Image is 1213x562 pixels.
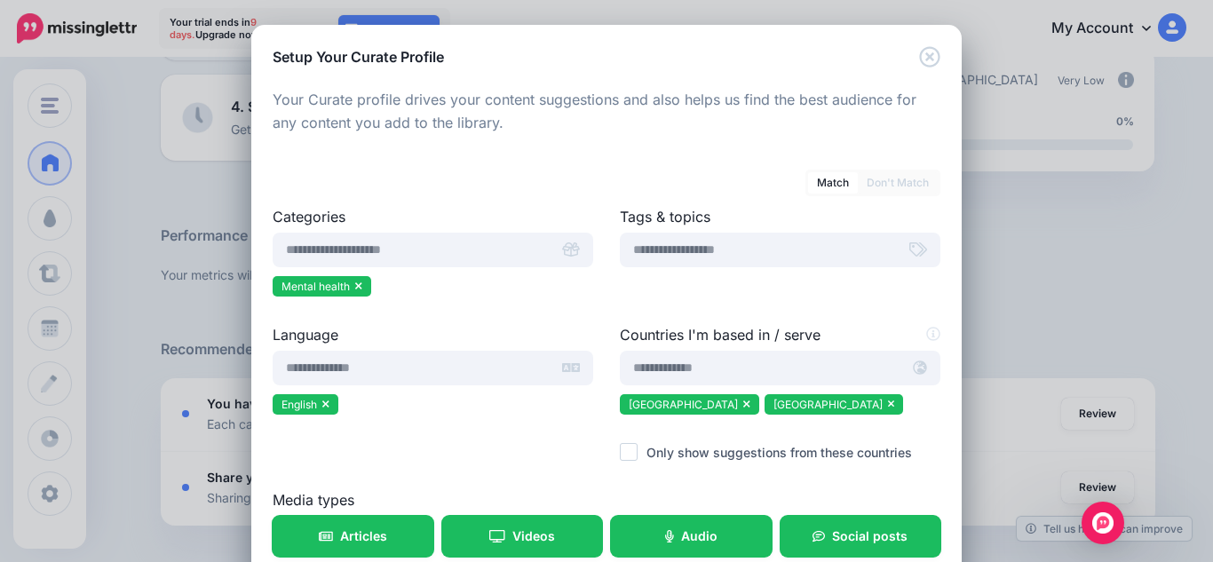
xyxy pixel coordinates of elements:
[620,324,940,345] label: Countries I'm based in / serve
[273,324,593,345] label: Language
[611,516,772,557] a: Audio
[858,172,938,194] a: Don't Match
[281,280,350,293] span: Mental health
[512,530,555,542] span: Videos
[681,530,717,542] span: Audio
[629,398,738,411] span: [GEOGRAPHIC_DATA]
[442,516,603,557] a: Videos
[273,489,940,511] label: Media types
[773,398,883,411] span: [GEOGRAPHIC_DATA]
[273,46,444,67] h5: Setup Your Curate Profile
[646,442,912,463] label: Only show suggestions from these countries
[808,172,858,194] a: Match
[919,46,940,68] button: Close
[1082,502,1124,544] div: Open Intercom Messenger
[273,206,593,227] label: Categories
[273,516,433,557] a: Articles
[620,206,940,227] label: Tags & topics
[340,530,387,542] span: Articles
[273,89,940,135] p: Your Curate profile drives your content suggestions and also helps us find the best audience for ...
[832,530,908,542] span: Social posts
[781,516,941,557] a: Social posts
[281,398,317,411] span: English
